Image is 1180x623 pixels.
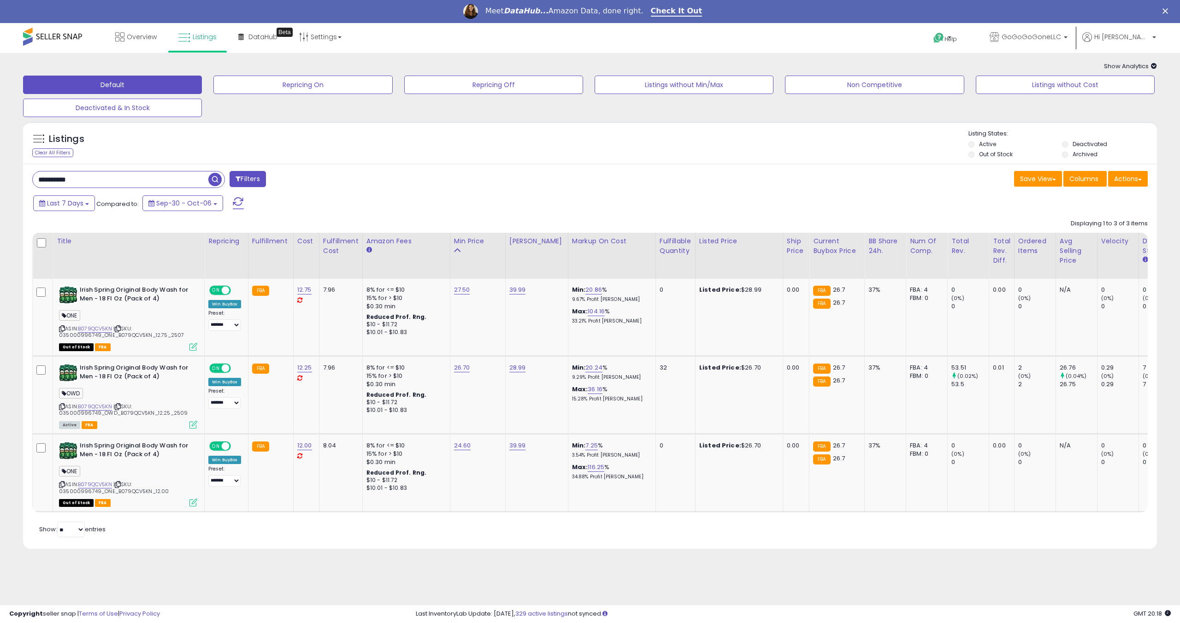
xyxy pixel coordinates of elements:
[910,294,940,302] div: FBM: 0
[951,302,989,311] div: 0
[585,441,598,450] a: 7.25
[572,385,649,402] div: %
[910,450,940,458] div: FBM: 0
[572,474,649,480] p: 34.88% Profit [PERSON_NAME]
[813,454,830,464] small: FBA
[813,236,861,256] div: Current Buybox Price
[1060,364,1097,372] div: 26.76
[59,343,94,351] span: All listings that are currently out of stock and unavailable for purchase on Amazon
[230,442,244,450] span: OFF
[1104,62,1157,71] span: Show Analytics
[366,380,443,388] div: $0.30 min
[1018,302,1056,311] div: 0
[323,441,355,450] div: 8.04
[868,286,899,294] div: 37%
[59,441,197,505] div: ASIN:
[252,364,269,374] small: FBA
[1143,450,1156,458] small: (0%)
[1073,150,1097,158] label: Archived
[366,476,443,484] div: $10 - $11.72
[210,287,222,294] span: ON
[572,463,588,471] b: Max:
[57,236,201,246] div: Title
[1143,458,1180,466] div: 0 (0%)
[1018,286,1056,294] div: 0
[868,441,899,450] div: 37%
[572,285,586,294] b: Min:
[833,363,845,372] span: 26.7
[509,363,526,372] a: 28.99
[230,171,265,187] button: Filters
[1060,286,1090,294] div: N/A
[1143,441,1180,450] div: 0 (0%)
[366,246,372,254] small: Amazon Fees.
[699,441,776,450] div: $26.70
[82,421,97,429] span: FBA
[297,236,315,246] div: Cost
[366,372,443,380] div: 15% for > $10
[813,286,830,296] small: FBA
[868,364,899,372] div: 37%
[59,325,184,339] span: | SKU: 035000996749_ONE_B079QCV5KN_12.75_2507
[193,32,217,41] span: Listings
[585,285,602,294] a: 20.86
[1101,441,1139,450] div: 0
[1101,364,1139,372] div: 0.29
[1101,294,1114,302] small: (0%)
[568,233,655,279] th: The percentage added to the cost of goods (COGS) that forms the calculator for Min & Max prices.
[1060,380,1097,388] div: 26.75
[868,236,902,256] div: BB Share 24h.
[699,441,741,450] b: Listed Price:
[463,4,478,19] img: Profile image for Georgie
[1143,302,1180,311] div: 0 (0%)
[951,380,989,388] div: 53.5
[59,499,94,507] span: All listings that are currently out of stock and unavailable for purchase on Amazon
[292,23,348,51] a: Settings
[1069,174,1098,183] span: Columns
[572,307,649,324] div: %
[993,364,1007,372] div: 0.01
[454,236,501,246] div: Min Price
[509,285,526,294] a: 39.99
[813,364,830,374] small: FBA
[951,286,989,294] div: 0
[252,286,269,296] small: FBA
[787,236,805,256] div: Ship Price
[957,372,978,380] small: (0.02%)
[660,286,688,294] div: 0
[1018,458,1056,466] div: 0
[572,463,649,480] div: %
[944,35,957,43] span: Help
[1162,8,1172,14] div: Close
[59,403,188,417] span: | SKU: 035000996749_OWD_B079QCV5KN_12.25_2509
[572,452,649,458] p: 3.54% Profit [PERSON_NAME]
[813,299,830,309] small: FBA
[323,286,355,294] div: 7.96
[833,441,845,450] span: 26.7
[699,363,741,372] b: Listed Price:
[156,199,212,208] span: Sep-30 - Oct-06
[951,450,964,458] small: (0%)
[951,441,989,450] div: 0
[1143,294,1156,302] small: (0%)
[572,374,649,381] p: 9.29% Profit [PERSON_NAME]
[366,286,443,294] div: 8% for <= $10
[23,99,202,117] button: Deactivated & In Stock
[833,376,845,385] span: 26.7
[813,376,830,387] small: FBA
[833,298,845,307] span: 26.7
[454,441,471,450] a: 24.60
[572,363,586,372] b: Min:
[252,236,289,246] div: Fulfillment
[660,441,688,450] div: 0
[1101,450,1114,458] small: (0%)
[983,23,1074,53] a: GoGoGoGoneLLC
[366,302,443,311] div: $0.30 min
[208,466,241,487] div: Preset:
[1108,171,1148,187] button: Actions
[660,364,688,372] div: 32
[585,363,602,372] a: 20.24
[171,23,224,51] a: Listings
[208,456,241,464] div: Win BuyBox
[1060,236,1093,265] div: Avg Selling Price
